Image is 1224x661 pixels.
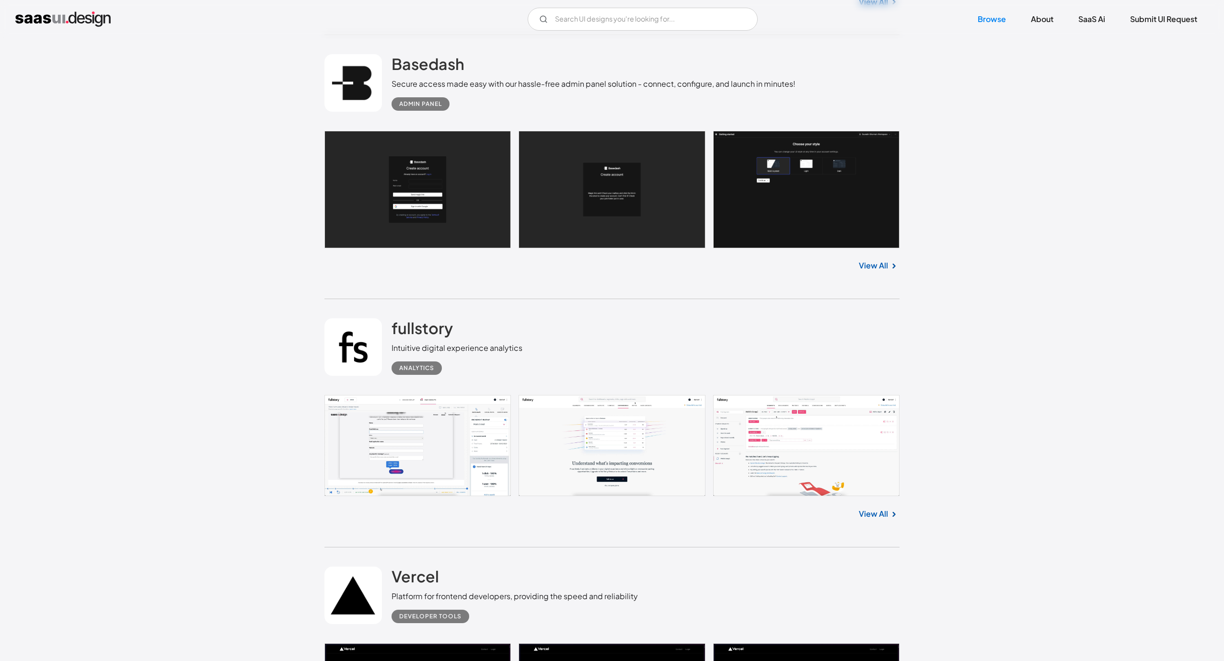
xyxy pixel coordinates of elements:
h2: fullstory [392,318,453,337]
input: Search UI designs you're looking for... [528,8,758,31]
a: View All [859,508,888,520]
div: Secure access made easy with our hassle-free admin panel solution - connect, configure, and launc... [392,78,796,90]
a: fullstory [392,318,453,342]
div: Admin Panel [399,98,442,110]
a: SaaS Ai [1067,9,1117,30]
a: home [15,12,111,27]
div: Developer tools [399,611,462,622]
a: View All [859,260,888,271]
form: Email Form [528,8,758,31]
a: Submit UI Request [1119,9,1209,30]
a: Vercel [392,567,439,591]
h2: Vercel [392,567,439,586]
h2: Basedash [392,54,464,73]
a: About [1019,9,1065,30]
div: Intuitive digital experience analytics [392,342,522,354]
a: Browse [966,9,1017,30]
div: Analytics [399,362,434,374]
div: Platform for frontend developers, providing the speed and reliability [392,591,638,602]
a: Basedash [392,54,464,78]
